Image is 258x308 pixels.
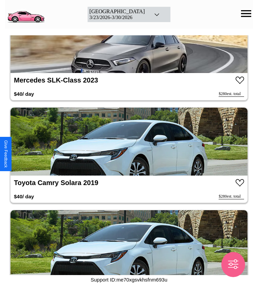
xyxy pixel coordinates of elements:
div: 3 / 23 / 2026 - 3 / 30 / 2026 [89,15,145,20]
div: $ 280 est. total [219,194,244,199]
h3: $ 40 / day [14,88,34,100]
div: Give Feedback [3,140,8,168]
a: Mercedes SLK-Class 2023 [14,76,98,84]
h3: $ 40 / day [14,190,34,203]
a: Toyota Camry Solara 2019 [14,179,98,186]
div: [GEOGRAPHIC_DATA] [89,8,145,15]
img: logo [5,3,47,24]
div: $ 280 est. total [219,91,244,97]
p: Support ID: me70xgsvkhsfnm693u [91,275,167,284]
